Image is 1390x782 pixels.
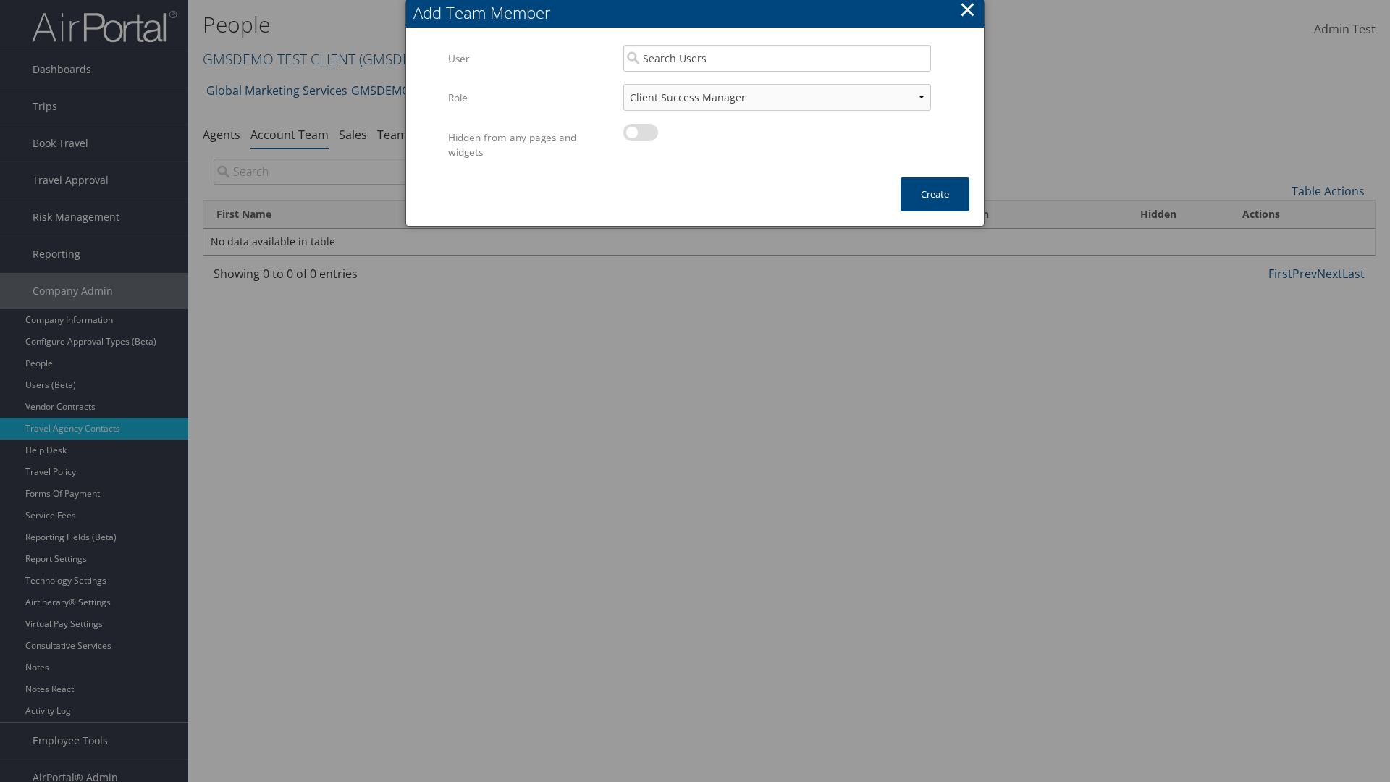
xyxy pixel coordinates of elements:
label: Hidden from any pages and widgets [448,124,612,167]
label: Role [448,84,612,112]
div: Add Team Member [413,1,984,24]
button: Create [901,177,969,211]
label: User [448,45,612,72]
input: Search Users [623,45,931,72]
